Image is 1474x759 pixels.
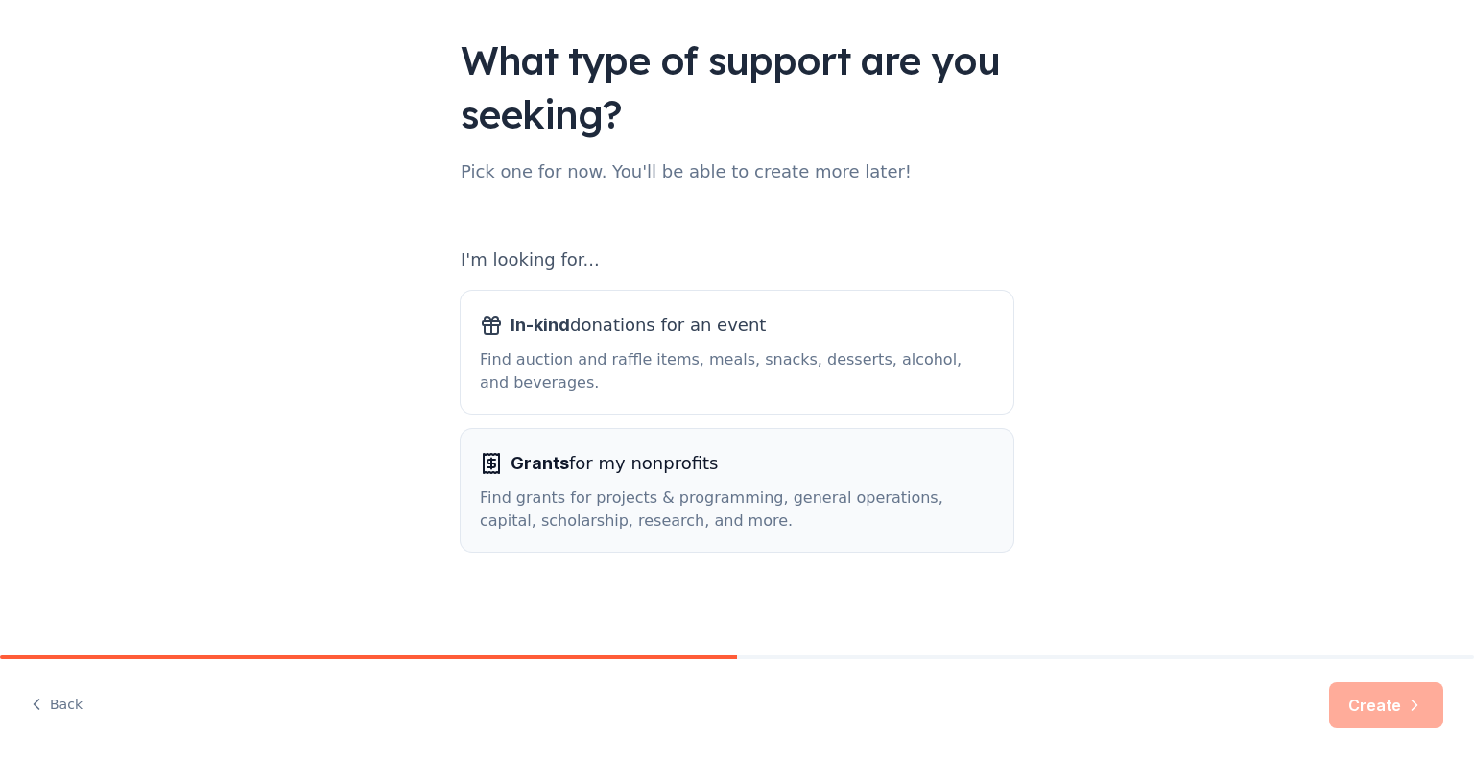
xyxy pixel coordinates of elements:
button: Grantsfor my nonprofitsFind grants for projects & programming, general operations, capital, schol... [461,429,1013,552]
div: I'm looking for... [461,245,1013,275]
span: In-kind [511,315,570,335]
span: donations for an event [511,310,766,341]
div: What type of support are you seeking? [461,34,1013,141]
div: Pick one for now. You'll be able to create more later! [461,156,1013,187]
span: for my nonprofits [511,448,718,479]
span: Grants [511,453,569,473]
button: Back [31,685,83,725]
button: In-kinddonations for an eventFind auction and raffle items, meals, snacks, desserts, alcohol, and... [461,291,1013,414]
div: Find auction and raffle items, meals, snacks, desserts, alcohol, and beverages. [480,348,994,394]
div: Find grants for projects & programming, general operations, capital, scholarship, research, and m... [480,486,994,533]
